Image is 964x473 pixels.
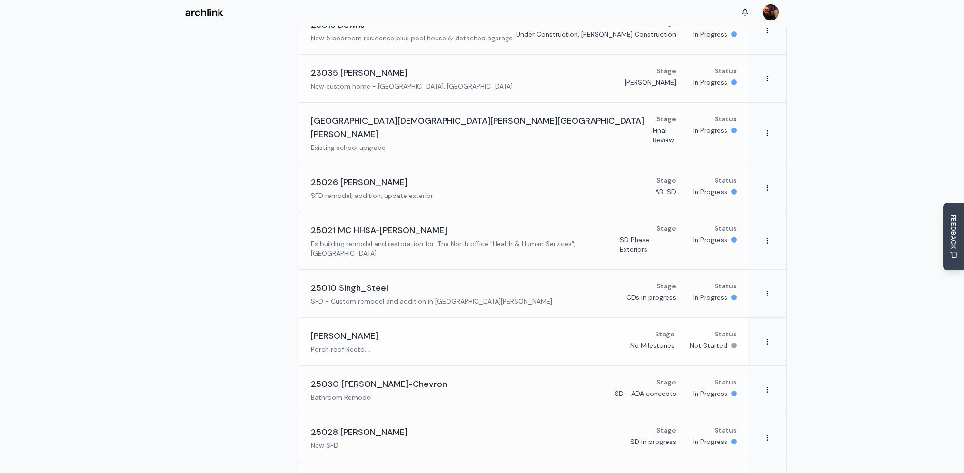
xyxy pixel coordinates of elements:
[626,293,676,302] p: CDs in progress
[299,164,748,212] a: 25026 [PERSON_NAME]SFD remodel, addition, update exteriorStageAB-SDStatusIn Progress
[656,176,676,185] p: Stage
[715,66,737,76] p: Status
[715,224,737,233] p: Status
[715,281,737,291] p: Status
[615,389,676,398] p: SD - ADA concepts
[299,414,748,462] a: 25028 [PERSON_NAME]New SFDStageSD in progressStatusIn Progress
[715,176,737,185] p: Status
[693,235,727,245] p: In Progress
[656,281,676,291] p: Stage
[185,9,223,17] img: Archlink
[311,143,653,152] p: Existing school upgrade
[693,126,727,135] p: In Progress
[693,389,727,398] p: In Progress
[299,366,748,414] a: 25030 [PERSON_NAME]-ChevronBathroom RemodelStageSD - ADA conceptsStatusIn Progress
[311,33,513,43] p: New 5 bedroom residence plus pool house & detached agarage
[311,296,552,306] p: SFD - Custom remodel and addition in [GEOGRAPHIC_DATA][PERSON_NAME]
[693,293,727,302] p: In Progress
[763,4,779,20] img: MARC JONES
[311,377,447,391] h3: 25030 [PERSON_NAME]-Chevron
[715,329,737,339] p: Status
[311,81,513,91] p: New custom home - [GEOGRAPHIC_DATA], [GEOGRAPHIC_DATA]
[715,377,737,387] p: Status
[693,187,727,197] p: In Progress
[311,329,378,343] h3: [PERSON_NAME]
[715,425,737,435] p: Status
[311,281,388,295] h3: 25010 Singh_Steel
[299,212,748,269] a: 25021 MC HHSA-[PERSON_NAME]Ex building remodel and restoration for: The North office "Health & Hu...
[690,341,727,350] p: Not Started
[693,30,727,39] p: In Progress
[625,78,676,87] p: [PERSON_NAME]
[656,66,676,76] p: Stage
[656,224,676,233] p: Stage
[299,103,748,164] a: [GEOGRAPHIC_DATA][DEMOGRAPHIC_DATA][PERSON_NAME][GEOGRAPHIC_DATA][PERSON_NAME]Existing school upg...
[299,270,748,317] a: 25010 Singh_SteelSFD - Custom remodel and addition in [GEOGRAPHIC_DATA][PERSON_NAME]StageCDs in p...
[311,176,407,189] h3: 25026 [PERSON_NAME]
[516,30,676,39] p: Under Construction, [PERSON_NAME] Construction
[299,318,748,365] a: [PERSON_NAME]Porch roof Recto....StageNo MilestonesStatusNot Started
[311,441,407,450] p: New SFD
[620,235,676,254] p: SD Phase - Exteriors
[656,377,676,387] p: Stage
[943,203,964,270] button: Send Feedback
[655,187,676,197] p: AB-SD
[949,215,958,249] span: FEEDBACK
[311,224,447,237] h3: 25021 MC HHSA-[PERSON_NAME]
[311,345,378,354] p: Porch roof Recto....
[311,191,433,200] p: SFD remodel, addition, update exterior
[715,114,737,124] p: Status
[311,425,407,439] h3: 25028 [PERSON_NAME]
[656,425,676,435] p: Stage
[655,329,675,339] p: Stage
[311,239,620,258] p: Ex building remodel and restoration for: The North office "Health & Human Services", [GEOGRAPHIC_...
[656,114,676,124] p: Stage
[311,393,447,402] p: Bathroom Remodel
[693,437,727,446] p: In Progress
[299,55,748,102] a: 23035 [PERSON_NAME]New custom home - [GEOGRAPHIC_DATA], [GEOGRAPHIC_DATA]Stage[PERSON_NAME]Status...
[311,66,407,79] h3: 23035 [PERSON_NAME]
[311,114,653,141] h3: [GEOGRAPHIC_DATA][DEMOGRAPHIC_DATA][PERSON_NAME][GEOGRAPHIC_DATA][PERSON_NAME]
[653,126,676,145] p: Final Review
[630,437,676,446] p: SD in progress
[299,7,748,54] a: 25013 DownsNew 5 bedroom residence plus pool house & detached agarageStageUnder Construction, [PE...
[630,341,675,350] p: No Milestones
[693,78,727,87] p: In Progress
